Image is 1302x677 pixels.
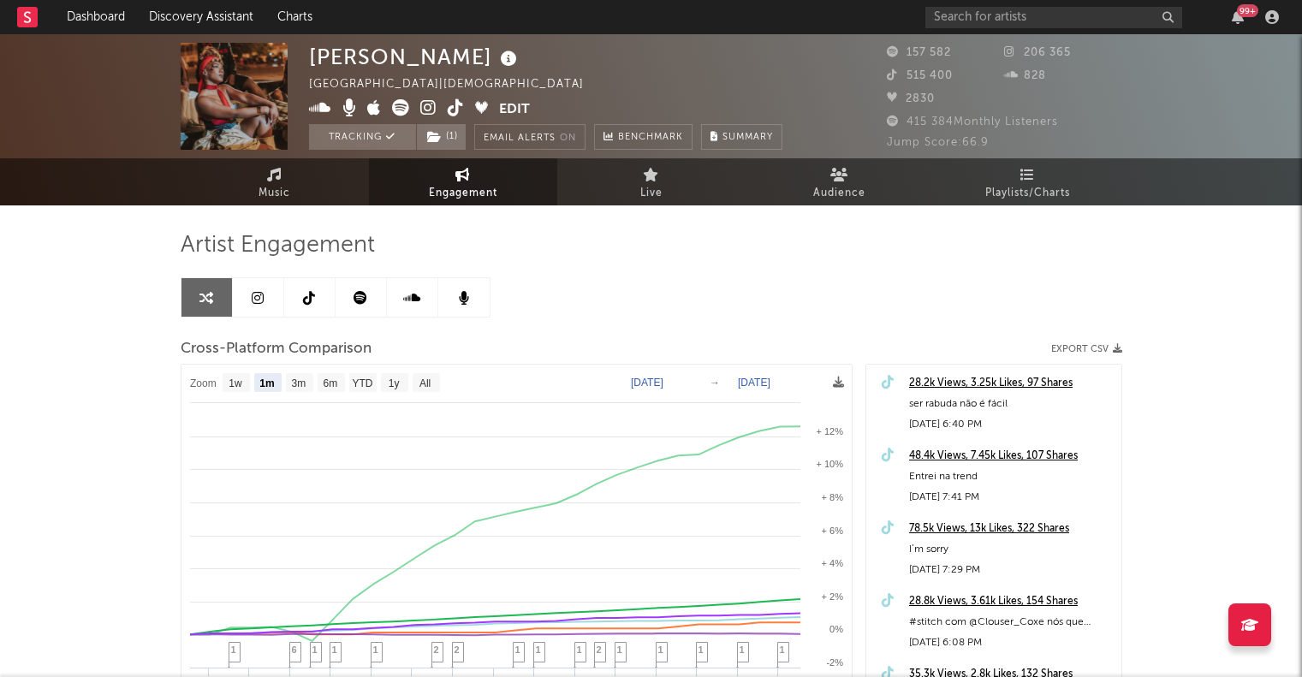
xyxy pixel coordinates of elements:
[631,377,663,389] text: [DATE]
[1232,10,1244,24] button: 99+
[701,124,782,150] button: Summary
[909,414,1113,435] div: [DATE] 6:40 PM
[887,137,989,148] span: Jump Score: 66.9
[887,47,951,58] span: 157 582
[597,644,602,655] span: 2
[1051,344,1122,354] button: Export CSV
[658,644,663,655] span: 1
[259,377,274,389] text: 1m
[1237,4,1258,17] div: 99 +
[190,377,217,389] text: Zoom
[829,624,843,634] text: 0%
[887,116,1058,128] span: 415 384 Monthly Listeners
[985,183,1070,204] span: Playlists/Charts
[699,644,704,655] span: 1
[323,377,337,389] text: 6m
[821,492,843,502] text: + 8%
[816,426,843,436] text: + 12%
[816,459,843,469] text: + 10%
[813,183,865,204] span: Audience
[557,158,746,205] a: Live
[780,644,785,655] span: 1
[577,644,582,655] span: 1
[821,591,843,602] text: + 2%
[740,644,745,655] span: 1
[746,158,934,205] a: Audience
[909,466,1113,487] div: Entrei na trend
[455,644,460,655] span: 2
[909,519,1113,539] a: 78.5k Views, 13k Likes, 322 Shares
[181,235,375,256] span: Artist Engagement
[909,539,1113,560] div: I’m sorry
[309,74,603,95] div: [GEOGRAPHIC_DATA] | [DEMOGRAPHIC_DATA]
[909,487,1113,508] div: [DATE] 7:41 PM
[309,43,521,71] div: [PERSON_NAME]
[181,158,369,205] a: Music
[536,644,541,655] span: 1
[821,526,843,536] text: + 6%
[388,377,399,389] text: 1y
[419,377,430,389] text: All
[909,591,1113,612] a: 28.8k Views, 3.61k Likes, 154 Shares
[710,377,720,389] text: →
[826,657,843,668] text: -2%
[373,644,378,655] span: 1
[821,558,843,568] text: + 4%
[231,644,236,655] span: 1
[352,377,372,389] text: YTD
[617,644,622,655] span: 1
[887,93,935,104] span: 2830
[312,644,318,655] span: 1
[429,183,497,204] span: Engagement
[434,644,439,655] span: 2
[417,124,466,150] button: (1)
[722,133,773,142] span: Summary
[934,158,1122,205] a: Playlists/Charts
[259,183,290,204] span: Music
[499,99,530,121] button: Edit
[181,339,372,359] span: Cross-Platform Comparison
[925,7,1182,28] input: Search for artists
[640,183,663,204] span: Live
[474,124,586,150] button: Email AlertsOn
[738,377,770,389] text: [DATE]
[909,373,1113,394] a: 28.2k Views, 3.25k Likes, 97 Shares
[909,632,1113,653] div: [DATE] 6:08 PM
[618,128,683,148] span: Benchmark
[1004,47,1071,58] span: 206 365
[560,134,576,143] em: On
[369,158,557,205] a: Engagement
[1004,70,1046,81] span: 828
[909,560,1113,580] div: [DATE] 7:29 PM
[909,394,1113,414] div: ser rabuda não é fácil
[909,612,1113,632] div: #stitch com @Clouser_Coxe nós que temos os 2 somos consideradas o que?
[291,377,306,389] text: 3m
[887,70,953,81] span: 515 400
[909,446,1113,466] a: 48.4k Views, 7.45k Likes, 107 Shares
[229,377,242,389] text: 1w
[292,644,297,655] span: 6
[515,644,520,655] span: 1
[594,124,693,150] a: Benchmark
[416,124,467,150] span: ( 1 )
[309,124,416,150] button: Tracking
[332,644,337,655] span: 1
